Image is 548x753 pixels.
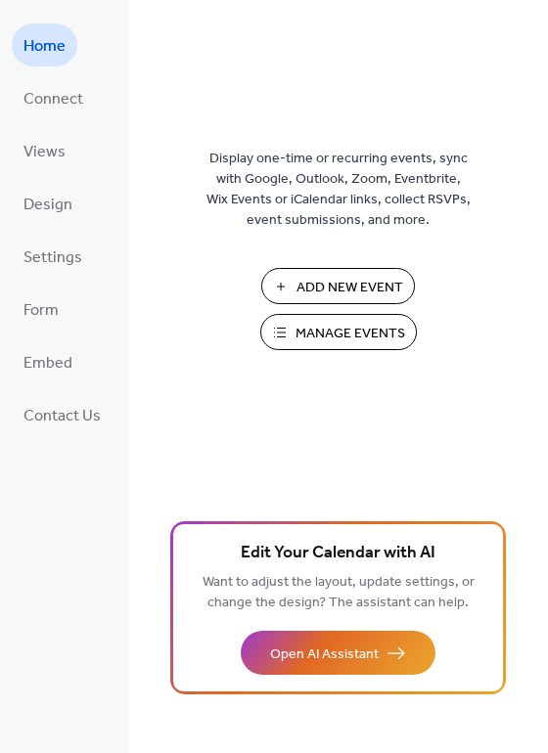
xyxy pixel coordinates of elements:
span: Settings [23,243,82,274]
a: Contact Us [12,393,113,436]
span: Open AI Assistant [270,644,379,665]
span: Want to adjust the layout, update settings, or change the design? The assistant can help. [203,569,475,616]
span: Design [23,190,72,221]
button: Add New Event [261,268,415,304]
span: Contact Us [23,401,101,432]
span: Home [23,31,66,63]
span: Edit Your Calendar with AI [241,540,435,567]
span: Display one-time or recurring events, sync with Google, Outlook, Zoom, Eventbrite, Wix Events or ... [206,149,471,231]
a: Form [12,288,70,331]
span: Views [23,137,66,168]
span: Connect [23,84,83,115]
span: Manage Events [296,324,405,344]
span: Form [23,295,59,327]
button: Open AI Assistant [241,631,435,675]
button: Manage Events [260,314,417,350]
a: Views [12,129,77,172]
span: Add New Event [297,278,403,298]
a: Design [12,182,84,225]
span: Embed [23,348,72,379]
a: Embed [12,340,84,383]
a: Home [12,23,77,66]
a: Connect [12,76,95,119]
a: Settings [12,235,94,278]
